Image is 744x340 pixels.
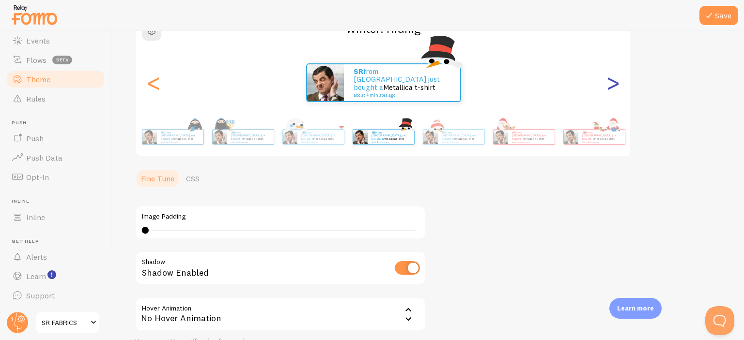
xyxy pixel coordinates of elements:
[35,311,100,334] a: SR FABRICS
[26,94,46,103] span: Rules
[231,141,269,143] small: about 4 minutes ago
[594,137,615,141] a: Metallica t-shirt
[6,129,106,148] a: Push
[161,131,165,134] strong: SR
[10,2,59,27] img: fomo-relay-logo-orange.svg
[26,36,50,45] span: Events
[383,137,404,141] a: Metallica t-shirt
[52,56,72,64] span: beta
[6,70,106,89] a: Theme
[442,131,480,143] p: from [GEOGRAPHIC_DATA] just bought a
[301,131,340,143] p: from [GEOGRAPHIC_DATA] just bought a
[307,64,344,101] img: Fomo
[26,271,46,281] span: Learn
[26,74,50,84] span: Theme
[442,141,480,143] small: about 4 minutes ago
[243,137,263,141] a: Metallica t-shirt
[512,131,516,134] strong: SR
[135,251,426,286] div: Shadow Enabled
[12,198,106,205] span: Inline
[6,266,106,286] a: Learn
[47,270,56,279] svg: <p>Watch New Feature Tutorials!</p>
[26,291,55,300] span: Support
[705,306,734,335] iframe: Help Scout Beacon - Open
[26,172,49,182] span: Opt-In
[354,68,450,98] p: from [GEOGRAPHIC_DATA] just bought a
[172,137,193,141] a: Metallica t-shirt
[617,304,654,313] p: Learn more
[301,131,305,134] strong: SR
[442,131,446,134] strong: SR
[12,120,106,126] span: Push
[231,131,270,143] p: from [GEOGRAPHIC_DATA] just bought a
[6,89,106,108] a: Rules
[372,131,375,134] strong: SR
[6,286,106,305] a: Support
[423,130,437,144] img: Fomo
[493,130,508,144] img: Fomo
[282,130,297,144] img: Fomo
[582,141,620,143] small: about 4 minutes ago
[453,137,474,141] a: Metallica t-shirt
[148,48,159,118] div: Previous slide
[313,137,334,141] a: Metallica t-shirt
[6,247,106,266] a: Alerts
[609,298,662,319] div: Learn more
[301,141,339,143] small: about 4 minutes ago
[135,297,426,331] div: No Hover Animation
[12,238,106,245] span: Get Help
[372,131,410,143] p: from [GEOGRAPHIC_DATA] just bought a
[383,83,435,92] a: Metallica t-shirt
[372,141,409,143] small: about 4 minutes ago
[26,252,47,262] span: Alerts
[26,55,46,65] span: Flows
[6,207,106,227] a: Inline
[512,131,551,143] p: from [GEOGRAPHIC_DATA] just bought a
[354,93,448,98] small: about 4 minutes ago
[563,130,578,144] img: Fomo
[512,141,550,143] small: about 4 minutes ago
[212,130,227,144] img: Fomo
[231,131,235,134] strong: SR
[142,130,156,144] img: Fomo
[6,31,106,50] a: Events
[524,137,544,141] a: Metallica t-shirt
[135,169,180,188] a: Fine Tune
[161,131,200,143] p: from [GEOGRAPHIC_DATA] just bought a
[26,153,62,163] span: Push Data
[582,131,621,143] p: from [GEOGRAPHIC_DATA] just bought a
[354,67,363,76] strong: SR
[42,317,88,328] span: SR FABRICS
[353,130,367,144] img: Fomo
[6,148,106,167] a: Push Data
[582,131,586,134] strong: SR
[26,212,45,222] span: Inline
[6,167,106,187] a: Opt-In
[180,169,205,188] a: CSS
[607,48,619,118] div: Next slide
[161,141,199,143] small: about 4 minutes ago
[142,212,419,221] label: Image Padding
[26,133,44,143] span: Push
[6,50,106,70] a: Flows beta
